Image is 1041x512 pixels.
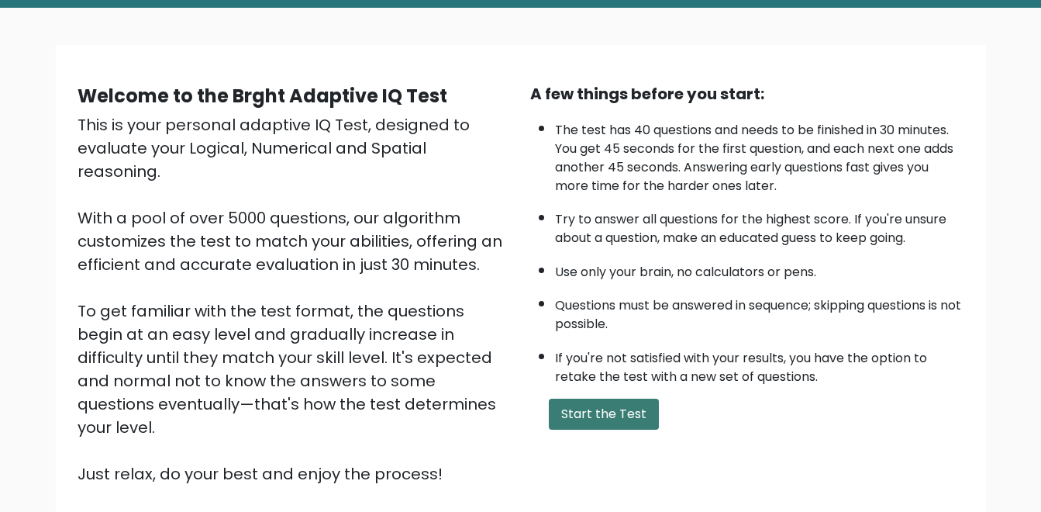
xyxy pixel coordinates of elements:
li: If you're not satisfied with your results, you have the option to retake the test with a new set ... [555,341,964,386]
li: Questions must be answered in sequence; skipping questions is not possible. [555,289,964,334]
div: A few things before you start: [530,82,964,106]
button: Start the Test [549,399,659,430]
div: This is your personal adaptive IQ Test, designed to evaluate your Logical, Numerical and Spatial ... [78,113,512,486]
b: Welcome to the Brght Adaptive IQ Test [78,83,447,109]
li: Use only your brain, no calculators or pens. [555,255,964,282]
li: The test has 40 questions and needs to be finished in 30 minutes. You get 45 seconds for the firs... [555,113,964,195]
li: Try to answer all questions for the highest score. If you're unsure about a question, make an edu... [555,202,964,247]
